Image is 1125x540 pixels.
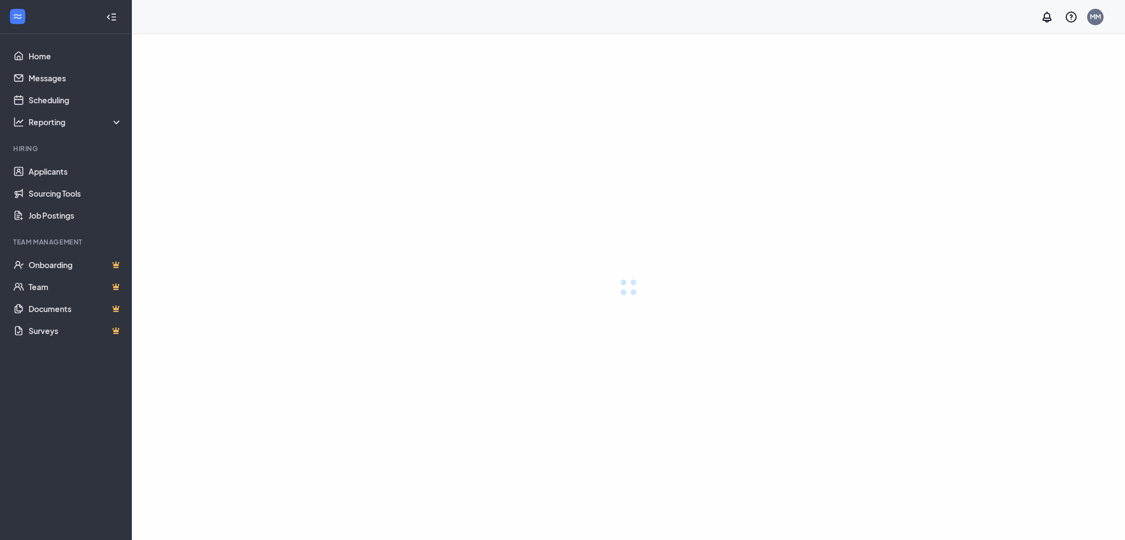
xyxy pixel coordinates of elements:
[29,320,122,342] a: SurveysCrown
[13,237,120,247] div: Team Management
[29,182,122,204] a: Sourcing Tools
[1065,10,1078,24] svg: QuestionInfo
[29,254,122,276] a: OnboardingCrown
[29,116,123,127] div: Reporting
[29,67,122,89] a: Messages
[29,276,122,298] a: TeamCrown
[1090,12,1101,21] div: MM
[29,204,122,226] a: Job Postings
[29,45,122,67] a: Home
[29,298,122,320] a: DocumentsCrown
[13,116,24,127] svg: Analysis
[29,89,122,111] a: Scheduling
[13,144,120,153] div: Hiring
[106,12,117,23] svg: Collapse
[29,160,122,182] a: Applicants
[12,11,23,22] svg: WorkstreamLogo
[1040,10,1054,24] svg: Notifications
